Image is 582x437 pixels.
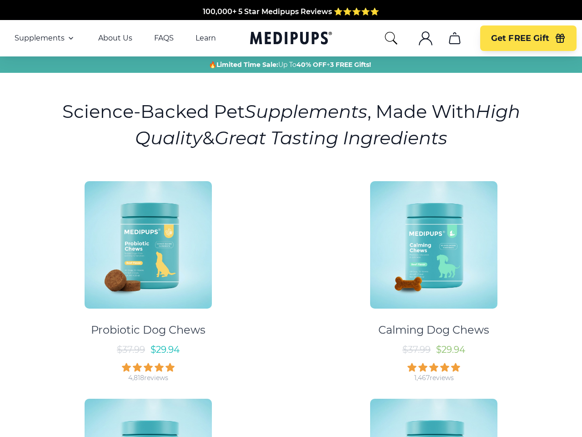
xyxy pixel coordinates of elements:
a: Calming Dog Chews - MedipupsCalming Dog Chews$37.99$29.941,467reviews [295,173,572,382]
i: Great Tasting Ingredients [215,127,447,149]
h1: Science-Backed Pet , Made With & [57,98,525,151]
span: $ 37.99 [402,344,431,355]
span: $ 37.99 [117,344,145,355]
button: Get FREE Gift [480,25,577,51]
a: About Us [98,34,132,43]
a: Learn [196,34,216,43]
div: Probiotic Dog Chews [91,323,206,337]
a: FAQS [154,34,174,43]
span: $ 29.94 [151,344,180,355]
button: search [384,31,398,46]
span: 🔥 Up To + [209,60,371,69]
button: Supplements [15,33,76,44]
a: Medipups [250,30,332,48]
div: 4,818 reviews [128,374,168,382]
img: Calming Dog Chews - Medipups [370,181,497,309]
i: Supplements [245,100,367,122]
span: $ 29.94 [436,344,465,355]
button: cart [444,27,466,49]
span: Get FREE Gift [491,33,549,44]
span: Made In The [GEOGRAPHIC_DATA] from domestic & globally sourced ingredients [140,18,442,26]
button: account [415,27,436,49]
a: Probiotic Dog Chews - MedipupsProbiotic Dog Chews$37.99$29.944,818reviews [10,173,287,382]
span: 100,000+ 5 Star Medipups Reviews ⭐️⭐️⭐️⭐️⭐️ [203,7,379,15]
span: Supplements [15,34,65,43]
div: 1,467 reviews [414,374,454,382]
div: Calming Dog Chews [378,323,489,337]
img: Probiotic Dog Chews - Medipups [85,181,212,309]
